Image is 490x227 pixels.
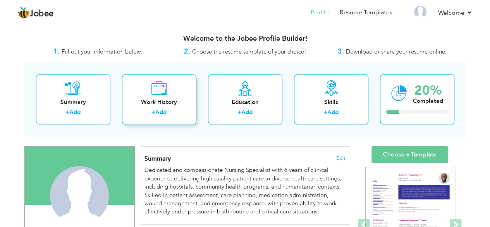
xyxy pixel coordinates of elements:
[53,47,60,56] strong: 1.
[128,98,190,106] div: Work History
[17,7,30,19] img: jobee.io
[69,108,81,116] a: Add
[414,6,426,18] img: Profile Img
[340,8,392,17] a: Resume Templates
[346,48,447,55] span: Download or share your resume online.
[30,10,54,18] span: Jobee
[17,7,54,19] a: Jobee
[336,156,346,161] span: Edit
[241,108,253,116] a: Add
[184,47,190,56] strong: 2.
[327,108,339,116] a: Add
[24,35,466,43] h3: Welcome to the Jobee Profile Builder!
[155,108,167,116] a: Add
[323,108,327,116] label: +
[192,48,306,55] span: Choose the resume template of your choice!
[338,47,344,56] strong: 3.
[144,154,171,163] span: Summary
[144,155,345,163] h4: Adding a summary is a quick and easy way to highlight your experience and interests.
[214,98,276,106] div: Education
[413,97,443,105] div: Completed
[42,98,104,106] div: Summary
[311,8,329,17] a: Profile
[65,108,69,116] label: +
[151,108,155,116] label: +
[438,8,473,17] a: Welcome
[371,146,448,163] a: Choose a Template
[300,98,362,106] div: Skills
[237,108,241,116] label: +
[413,84,443,97] div: 20%
[144,166,345,216] div: Dedicated and compassionate Nursing Specialist with 6 years of clinical experience delivering hig...
[50,166,109,225] img: EPOLE SHINATINNA NTONGWE
[62,48,142,55] span: Fill out your information below.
